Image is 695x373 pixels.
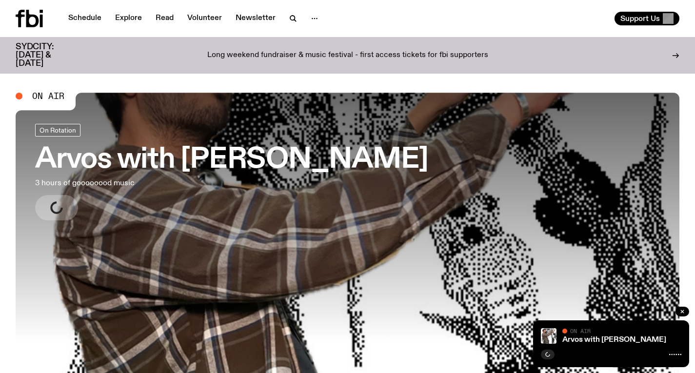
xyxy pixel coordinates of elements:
p: 3 hours of goooooood music [35,177,285,189]
span: On Air [32,92,64,100]
a: On Rotation [35,124,80,137]
a: Newsletter [230,12,281,25]
a: Read [150,12,179,25]
span: On Rotation [40,126,76,134]
a: Arvos with [PERSON_NAME]3 hours of goooooood music [35,124,428,220]
h3: Arvos with [PERSON_NAME] [35,146,428,174]
h3: SYDCITY: [DATE] & [DATE] [16,43,78,68]
a: Volunteer [181,12,228,25]
button: Support Us [615,12,679,25]
span: Support Us [620,14,660,23]
a: Explore [109,12,148,25]
span: On Air [570,328,591,334]
a: Schedule [62,12,107,25]
p: Long weekend fundraiser & music festival - first access tickets for fbi supporters [207,51,488,60]
a: Arvos with [PERSON_NAME] [562,336,666,344]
